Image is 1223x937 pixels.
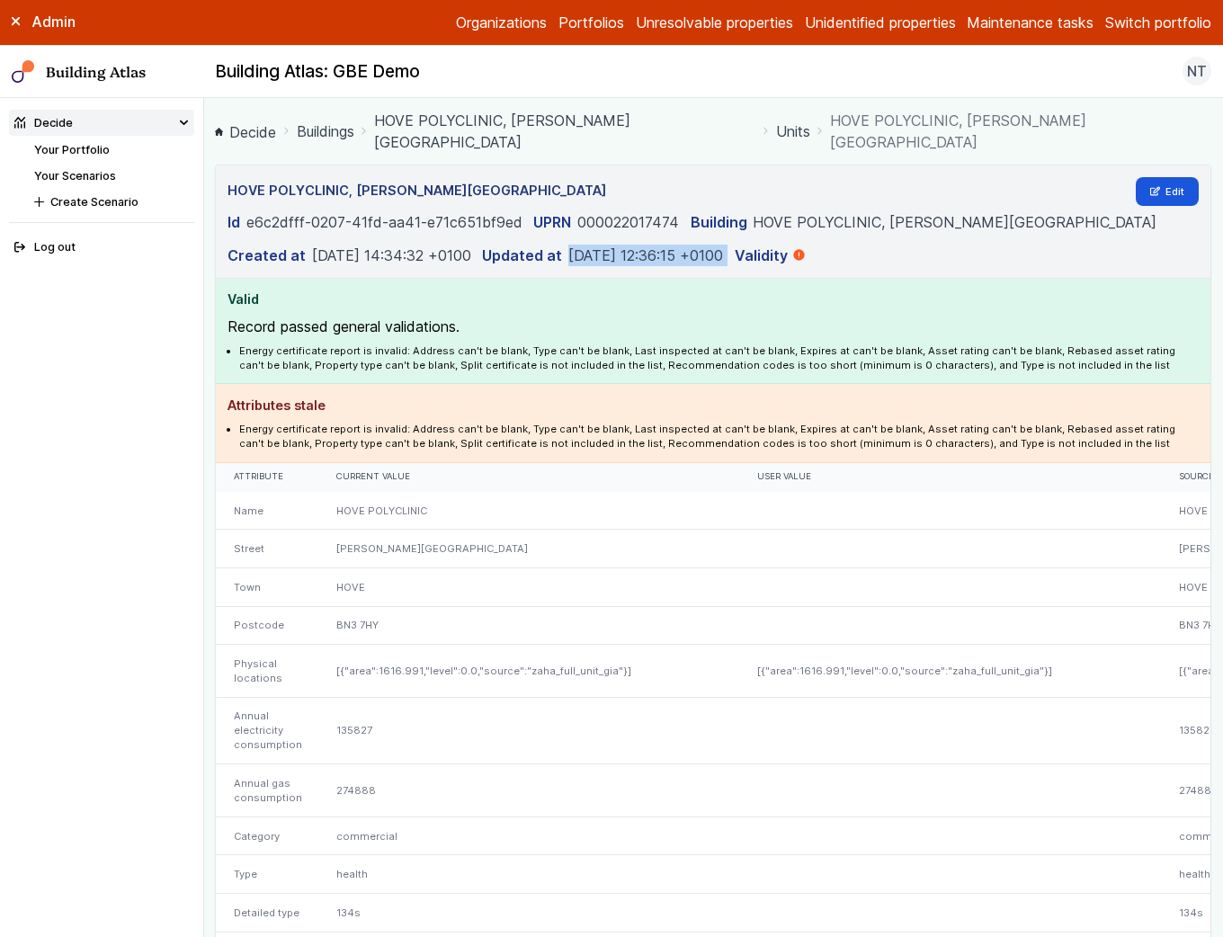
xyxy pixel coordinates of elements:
[967,12,1094,33] a: Maintenance tasks
[297,120,354,142] a: Buildings
[216,492,318,530] div: Name
[805,12,956,33] a: Unidentified properties
[216,855,318,894] div: Type
[1183,57,1211,85] button: NT
[319,855,740,894] div: health
[740,645,1161,698] div: [{"area":1616.991,"level":0.0,"source":"zaha_full_unit_gia"}]
[215,121,276,143] a: Decide
[691,211,747,233] dt: Building
[14,114,73,131] div: Decide
[1187,60,1207,82] span: NT
[228,211,240,233] dt: Id
[216,697,318,764] div: Annual electricity consumption
[735,245,788,266] dt: Validity
[246,211,522,233] dd: e6c2dfff-0207-41fd-aa41-e71c651bf9ed
[239,344,1199,372] li: Energy certificate report is invalid: Address can't be blank, Type can't be blank, Last inspected...
[753,213,1156,231] a: HOVE POLYCLINIC, [PERSON_NAME][GEOGRAPHIC_DATA]
[757,471,1144,483] div: User value
[319,645,740,698] div: [{"area":1616.991,"level":0.0,"source":"zaha_full_unit_gia"}]
[577,211,679,233] dd: 000022017474
[216,894,318,933] div: Detailed type
[228,181,606,201] h3: HOVE POLYCLINIC, [PERSON_NAME][GEOGRAPHIC_DATA]
[216,817,318,855] div: Category
[568,245,723,266] dd: [DATE] 12:36:15 +0100
[228,316,1199,337] p: Record passed general validations.
[12,60,35,84] img: main-0bbd2752.svg
[216,764,318,817] div: Annual gas consumption
[533,211,571,233] dt: UPRN
[239,422,1199,451] li: Energy certificate report is invalid: Address can't be blank, Type can't be blank, Last inspected...
[216,645,318,698] div: Physical locations
[9,110,194,136] summary: Decide
[234,471,302,483] div: Attribute
[1136,177,1200,206] a: Edit
[216,606,318,645] div: Postcode
[558,12,624,33] a: Portfolios
[319,567,740,606] div: HOVE
[216,567,318,606] div: Town
[776,120,810,142] a: Units
[228,290,1199,309] h4: Valid
[319,817,740,855] div: commercial
[319,764,740,817] div: 274888
[636,12,793,33] a: Unresolvable properties
[830,110,1212,153] span: HOVE POLYCLINIC, [PERSON_NAME][GEOGRAPHIC_DATA]
[319,697,740,764] div: 135827
[34,143,110,156] a: Your Portfolio
[319,606,740,645] div: BN3 7HY
[34,169,116,183] a: Your Scenarios
[228,396,1199,415] h4: Attributes stale
[336,471,723,483] div: Current value
[216,530,318,568] div: Street
[228,245,306,266] dt: Created at
[319,894,740,933] div: 134s
[215,60,420,84] h2: Building Atlas: GBE Demo
[29,189,194,215] button: Create Scenario
[319,530,740,568] div: [PERSON_NAME][GEOGRAPHIC_DATA]
[312,245,471,266] dd: [DATE] 14:34:32 +0100
[456,12,547,33] a: Organizations
[1105,12,1211,33] button: Switch portfolio
[9,235,194,261] button: Log out
[482,245,562,266] dt: Updated at
[319,492,740,530] div: HOVE POLYCLINIC
[374,110,756,153] a: HOVE POLYCLINIC, [PERSON_NAME][GEOGRAPHIC_DATA]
